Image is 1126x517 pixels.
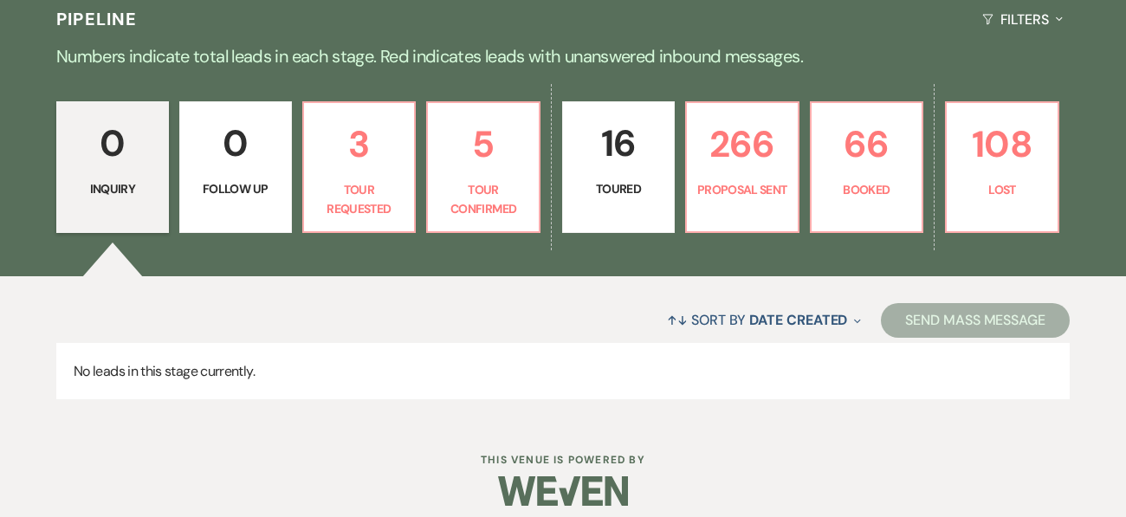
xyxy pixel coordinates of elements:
[749,311,847,329] span: Date Created
[697,115,787,173] p: 266
[881,303,1070,338] button: Send Mass Message
[957,115,1047,173] p: 108
[56,7,138,31] h3: Pipeline
[685,101,799,233] a: 266Proposal Sent
[697,180,787,199] p: Proposal Sent
[56,101,169,233] a: 0Inquiry
[957,180,1047,199] p: Lost
[68,179,158,198] p: Inquiry
[438,180,528,219] p: Tour Confirmed
[179,101,292,233] a: 0Follow Up
[68,114,158,172] p: 0
[438,115,528,173] p: 5
[56,343,1070,400] p: No leads in this stage currently.
[667,311,688,329] span: ↑↓
[660,297,868,343] button: Sort By Date Created
[810,101,924,233] a: 66Booked
[945,101,1059,233] a: 108Lost
[191,179,281,198] p: Follow Up
[426,101,540,233] a: 5Tour Confirmed
[191,114,281,172] p: 0
[573,114,663,172] p: 16
[822,180,912,199] p: Booked
[822,115,912,173] p: 66
[314,180,404,219] p: Tour Requested
[562,101,675,233] a: 16Toured
[302,101,417,233] a: 3Tour Requested
[314,115,404,173] p: 3
[573,179,663,198] p: Toured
